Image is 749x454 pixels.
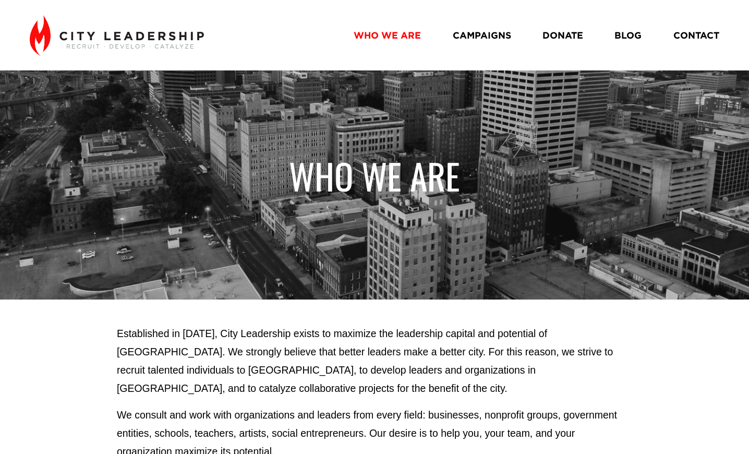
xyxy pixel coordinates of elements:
a: CONTACT [673,26,719,44]
p: Established in [DATE], City Leadership exists to maximize the leadership capital and potential of... [117,325,632,398]
a: BLOG [614,26,642,44]
h1: WHO WE ARE [117,154,632,197]
img: City Leadership - Recruit. Develop. Catalyze. [30,15,203,56]
a: WHO WE ARE [354,26,421,44]
a: DONATE [542,26,583,44]
a: CAMPAIGNS [453,26,511,44]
